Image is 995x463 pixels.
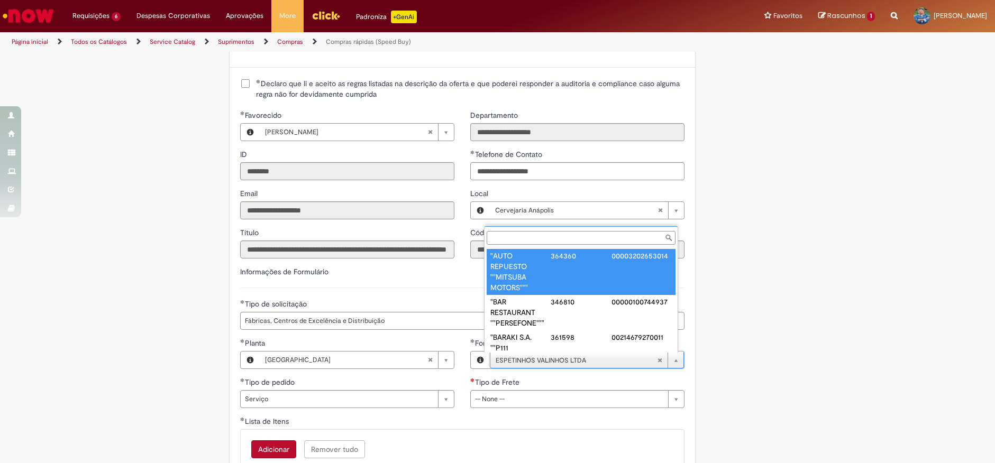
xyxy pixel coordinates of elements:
[611,332,672,342] div: 00214679270011
[611,251,672,261] div: 00003202653014
[490,297,551,328] div: "BAR RESTAURANT ""PERSEFONE"""
[611,297,672,307] div: 00000100744937
[490,332,551,364] div: "BARAKI S.A. ""P111 EXTINTORES"""
[551,251,611,261] div: 364360
[551,332,611,342] div: 361598
[490,251,551,293] div: "AUTO REPUESTO ""MITSUBA MOTORS"""
[485,247,678,353] ul: Fornecedor
[551,297,611,307] div: 346810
